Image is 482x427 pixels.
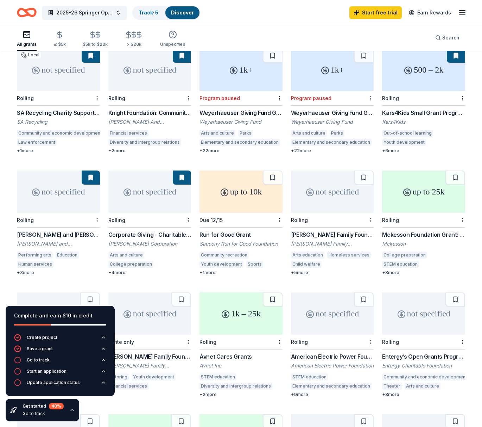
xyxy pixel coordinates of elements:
button: Create project [14,334,106,345]
div: ≤ $5k [53,42,66,47]
div: not specified [108,49,191,91]
div: Program paused [291,95,331,101]
div: Elementary and secondary education [199,139,280,146]
div: Arts and culture [108,252,144,259]
div: Rolling [382,217,399,223]
div: + 3 more [17,270,100,276]
div: up to 25k [382,171,465,213]
div: Weyerhaeuser Giving Fund [199,118,283,125]
button: 2025-26 Springer Opera House Season [42,6,127,20]
div: not specified [108,292,191,335]
div: + 6 more [382,148,465,154]
div: Saucony Run for Good Foundation [199,240,283,247]
a: 1k+Program pausedWeyerhaeuser Giving Fund GrantsWeyerhaeuser Giving FundArts and cultureParksElem... [199,49,283,154]
div: Rolling [17,95,34,101]
div: [PERSON_NAME] and [PERSON_NAME] Foundation [17,240,100,247]
a: 1k+Program pausedWeyerhaeuser Giving Fund GrantsWeyerhaeuser Giving FundArts and cultureParksElem... [291,49,374,154]
div: Arts education [291,252,324,259]
div: College preparation [108,261,153,268]
div: not specified [291,292,374,335]
div: + 5 more [291,270,374,276]
div: Save a grant [27,346,53,352]
a: up to 10kDue 12/15Run for Good GrantSaucony Run for Good FoundationCommunity recreationYouth deve... [199,171,283,276]
div: [PERSON_NAME] and [PERSON_NAME] Foundation Grant [17,230,100,239]
div: Mckesson [382,240,465,247]
div: Arts and culture [291,130,327,137]
a: not specifiedRollingCorporate Giving - Charitable Contributions[PERSON_NAME] CorporationArts and ... [108,171,191,276]
div: + 8 more [382,392,465,397]
div: Youth development [132,373,176,380]
div: Diversity and intergroup relations [199,383,272,390]
div: 1k+ [199,49,283,91]
div: American Electric Power Foundation Grants [291,352,374,361]
div: Local [20,51,41,58]
div: Entergy’s Open Grants Program [382,352,465,361]
div: Parks [330,130,344,137]
div: not specified [291,171,374,213]
div: Corporate Giving - Charitable Contributions [108,230,191,239]
div: > $20k [125,42,143,47]
div: 500 – 2k [382,49,465,91]
div: Financial services [108,383,148,390]
a: not specifiedRolling[PERSON_NAME] and [PERSON_NAME] Foundation Grant[PERSON_NAME] and [PERSON_NAM... [17,171,100,276]
div: Go to track [27,357,50,363]
div: College preparation [382,252,427,259]
div: Kars4Kids [382,118,465,125]
div: $5k to $20k [83,42,108,47]
button: Update application status [14,379,106,390]
div: STEM education [382,261,419,268]
div: Unspecified [160,42,185,47]
a: up to 25kRollingMckesson Foundation Grant: below $25,000MckessonCollege preparationSTEM education... [382,171,465,276]
div: Invite only [108,339,134,345]
div: All grants [17,42,37,47]
div: Parks [238,130,253,137]
a: not specifiedRollingKnight Foundation: Community & National Initiatives[PERSON_NAME] And [PERSON_... [108,49,191,154]
button: > $20k [125,28,143,51]
a: not specifiedLocalRollingSA Recycling Charity Support GrantSA RecyclingCommunity and economic dev... [17,49,100,154]
div: [PERSON_NAME] Family Foundation Grant [291,230,374,239]
div: Music [443,383,458,390]
div: Financial services [108,130,148,137]
button: $5k to $20k [83,28,108,51]
a: Start free trial [349,6,402,19]
div: [PERSON_NAME] Family Foundation [108,362,191,369]
div: Weyerhaeuser Giving Fund Grants [291,109,374,117]
div: up to 10k [199,171,283,213]
div: Law enforcement [17,139,57,146]
a: Track· 5 [139,10,158,16]
div: Community and economic development [382,373,468,380]
a: not specifiedInvite only[PERSON_NAME] Family Foundation Grants[PERSON_NAME] Family FoundationTuto... [108,292,191,392]
div: Arts and culture [199,130,235,137]
div: Youth development [382,139,426,146]
div: Rolling [108,217,125,223]
a: not specifiedRollingAmerican Electric Power Foundation GrantsAmerican Electric Power FoundationST... [291,292,374,397]
div: 40 % [49,403,64,409]
div: Diversity and intergroup relations [108,139,181,146]
div: Avnet Inc. [199,362,283,369]
div: [PERSON_NAME] And [PERSON_NAME] Foundation Inc [108,118,191,125]
div: not specified [108,171,191,213]
div: SA Recycling Charity Support Grant [17,109,100,117]
div: Financial services [422,261,462,268]
div: 1k – 25k [199,292,283,335]
button: Track· 5Discover [132,6,200,20]
div: Program paused [199,95,240,101]
div: Human services [17,261,53,268]
div: + 4 more [108,270,191,276]
div: [PERSON_NAME] Corporation [108,240,191,247]
div: Weyerhaeuser Giving Fund Grants [199,109,283,117]
div: Child welfare [291,261,322,268]
div: [PERSON_NAME] Family Foundation [291,240,374,247]
button: Unspecified [160,27,185,51]
a: not specifiedRollingGood Neighbor Citizenship Company GrantsState Farm Companies FoundationCommun... [17,292,100,397]
div: STEM education [199,373,236,380]
div: Community recreation [199,252,249,259]
div: Create project [27,335,57,340]
div: Rolling [382,339,399,345]
div: + 22 more [199,148,283,154]
div: Avnet Cares Grants [199,352,283,361]
div: + 8 more [382,270,465,276]
div: + 22 more [291,148,374,154]
div: not specified [17,171,100,213]
div: Renewable energy [324,261,367,268]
